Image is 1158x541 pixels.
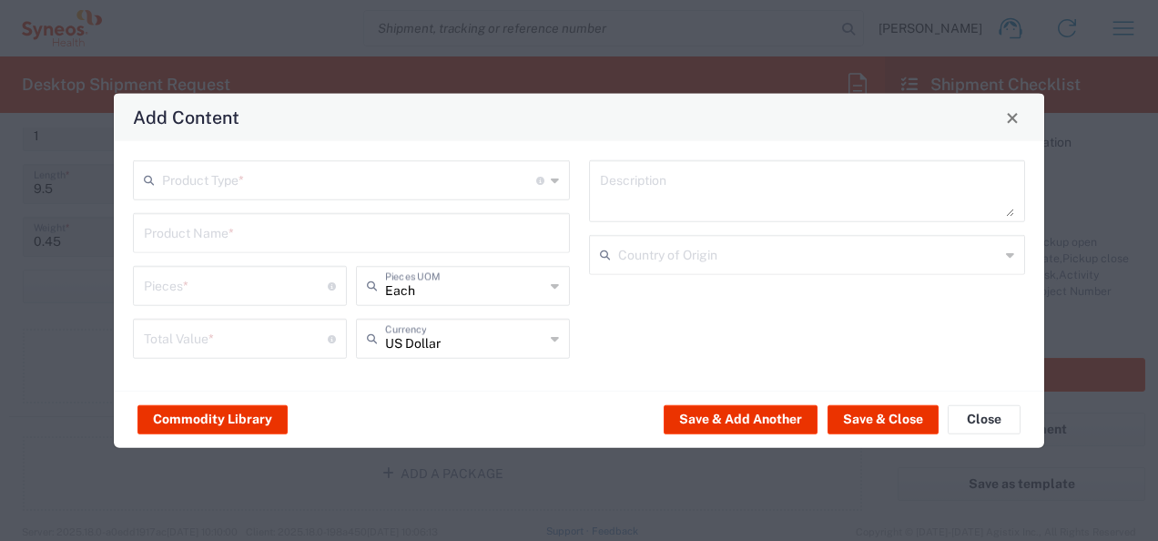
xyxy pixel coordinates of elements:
[133,104,239,130] h4: Add Content
[948,404,1021,434] button: Close
[664,404,818,434] button: Save & Add Another
[828,404,939,434] button: Save & Close
[1000,105,1025,130] button: Close
[137,404,288,434] button: Commodity Library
